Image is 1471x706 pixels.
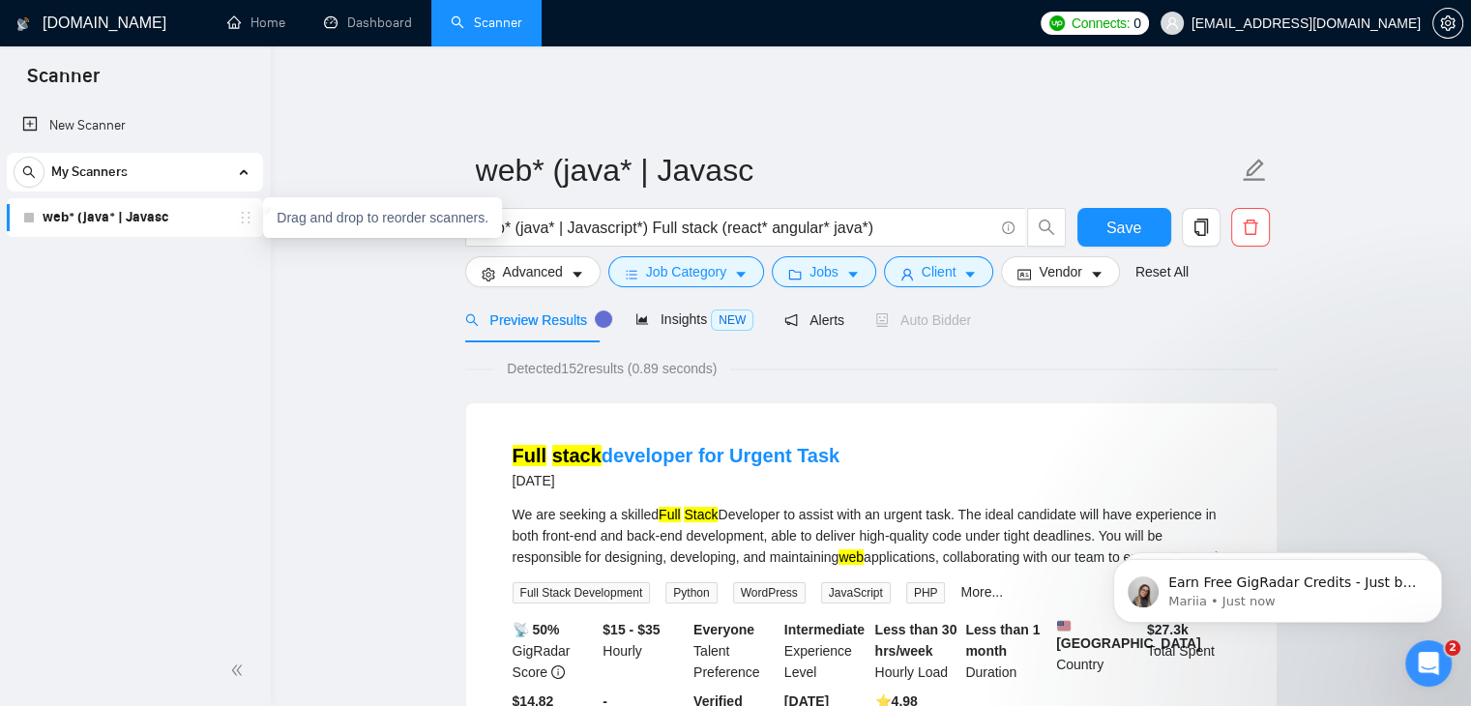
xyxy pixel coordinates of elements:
[906,582,946,603] span: PHP
[1183,219,1220,236] span: copy
[961,619,1052,683] div: Duration
[503,261,563,282] span: Advanced
[571,267,584,281] span: caret-down
[1057,619,1071,632] img: 🇺🇸
[230,661,250,680] span: double-left
[665,582,717,603] span: Python
[1445,640,1460,656] span: 2
[227,15,285,31] a: homeHome
[15,165,44,179] span: search
[1049,15,1065,31] img: upwork-logo.png
[1432,15,1463,31] a: setting
[482,267,495,281] span: setting
[838,549,864,565] mark: web
[1165,16,1179,30] span: user
[238,210,253,225] span: holder
[784,622,865,637] b: Intermediate
[1077,208,1171,247] button: Save
[693,622,754,637] b: Everyone
[513,622,560,637] b: 📡 50%
[784,312,844,328] span: Alerts
[1242,158,1267,183] span: edit
[595,310,612,328] div: Tooltip anchor
[324,15,412,31] a: dashboardDashboard
[509,619,600,683] div: GigRadar Score
[603,622,660,637] b: $15 - $35
[960,584,1003,600] a: More...
[871,619,962,683] div: Hourly Load
[1017,267,1031,281] span: idcard
[875,313,889,327] span: robot
[788,267,802,281] span: folder
[7,153,263,237] li: My Scanners
[476,146,1238,194] input: Scanner name...
[875,622,957,659] b: Less than 30 hrs/week
[1405,640,1452,687] iframe: Intercom live chat
[14,157,44,188] button: search
[263,197,502,238] div: Drag and drop to reorder scanners.
[1027,208,1066,247] button: search
[1133,13,1141,34] span: 0
[1039,261,1081,282] span: Vendor
[513,504,1230,568] div: We are seeking a skilled Developer to assist with an urgent task. The ideal candidate will have e...
[43,198,226,237] a: web* (java* | Javasc
[1231,208,1270,247] button: delete
[552,445,602,466] mark: stack
[684,507,718,522] mark: Stack
[734,267,748,281] span: caret-down
[465,312,604,328] span: Preview Results
[1106,216,1141,240] span: Save
[1135,261,1189,282] a: Reset All
[465,313,479,327] span: search
[772,256,876,287] button: folderJobscaret-down
[625,267,638,281] span: bars
[1084,518,1471,654] iframe: Intercom notifications message
[1432,8,1463,39] button: setting
[922,261,956,282] span: Client
[1182,208,1221,247] button: copy
[493,358,730,379] span: Detected 152 results (0.89 seconds)
[51,153,128,191] span: My Scanners
[465,256,601,287] button: settingAdvancedcaret-down
[690,619,780,683] div: Talent Preference
[1052,619,1143,683] div: Country
[711,309,753,331] span: NEW
[875,312,971,328] span: Auto Bidder
[884,256,994,287] button: userClientcaret-down
[22,106,248,145] a: New Scanner
[963,267,977,281] span: caret-down
[7,106,263,145] li: New Scanner
[733,582,806,603] span: WordPress
[1090,267,1103,281] span: caret-down
[599,619,690,683] div: Hourly
[659,507,681,522] mark: Full
[551,665,565,679] span: info-circle
[809,261,838,282] span: Jobs
[1002,221,1015,234] span: info-circle
[1433,15,1462,31] span: setting
[513,445,547,466] mark: Full
[846,267,860,281] span: caret-down
[513,469,840,492] div: [DATE]
[1028,219,1065,236] span: search
[1232,219,1269,236] span: delete
[821,582,891,603] span: JavaScript
[477,216,993,240] input: Search Freelance Jobs...
[635,311,753,327] span: Insights
[12,62,115,103] span: Scanner
[900,267,914,281] span: user
[513,445,840,466] a: Full stackdeveloper for Urgent Task
[965,622,1040,659] b: Less than 1 month
[1056,619,1201,651] b: [GEOGRAPHIC_DATA]
[451,15,522,31] a: searchScanner
[784,313,798,327] span: notification
[646,261,726,282] span: Job Category
[16,9,30,40] img: logo
[1072,13,1130,34] span: Connects:
[513,582,651,603] span: Full Stack Development
[1001,256,1119,287] button: idcardVendorcaret-down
